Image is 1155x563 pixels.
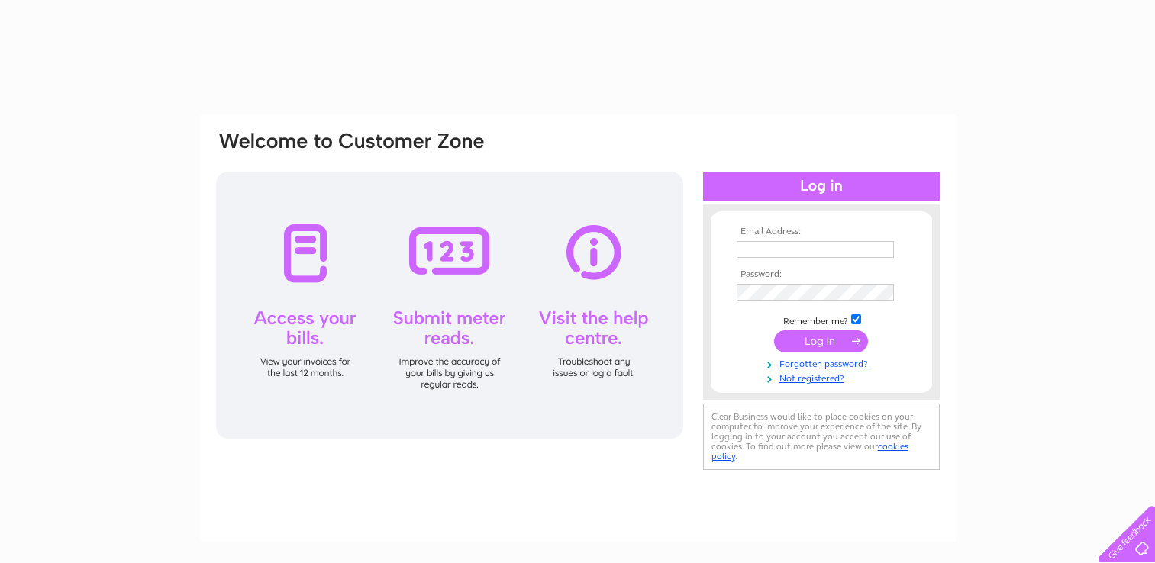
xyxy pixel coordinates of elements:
div: Clear Business would like to place cookies on your computer to improve your experience of the sit... [703,404,940,470]
a: Not registered? [737,370,910,384]
a: cookies policy [711,441,908,462]
input: Submit [774,330,868,352]
a: Forgotten password? [737,355,910,370]
th: Password: [733,269,910,280]
td: Remember me? [733,312,910,327]
th: Email Address: [733,227,910,237]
